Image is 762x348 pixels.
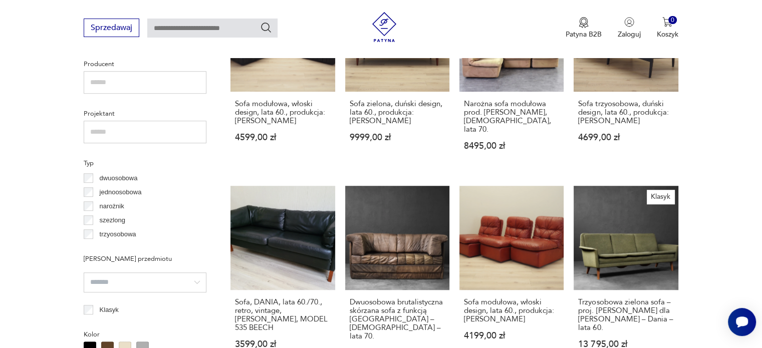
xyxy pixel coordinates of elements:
h3: Sofa, DANIA, lata 60./70., retro, vintage, [PERSON_NAME], MODEL 535 BEECH [235,298,330,332]
h3: Sofa modułowa, włoski design, lata 60., produkcja: [PERSON_NAME] [235,100,330,125]
button: Szukaj [260,22,272,34]
button: Zaloguj [618,17,641,39]
p: 4199,00 zł [464,331,559,340]
iframe: Smartsupp widget button [728,308,756,336]
h3: Sofa zielona, duński design, lata 60., produkcja: [PERSON_NAME] [350,100,445,125]
h3: Dwuosobowa brutalistyczna skórzana sofa z funkcją [GEOGRAPHIC_DATA] – [DEMOGRAPHIC_DATA] – lata 70. [350,298,445,340]
h3: Trzyosobowa zielona sofa – proj. [PERSON_NAME] dla [PERSON_NAME] – Dania – lata 60. [578,298,673,332]
p: jednoosobowa [100,187,142,198]
p: trzyosobowa [100,229,136,240]
h3: Sofa trzyosobowa, duński design, lata 60., produkcja: [PERSON_NAME] [578,100,673,125]
p: szezlong [100,215,125,226]
p: 9999,00 zł [350,133,445,142]
p: Koszyk [657,30,678,39]
p: Patyna B2B [566,30,602,39]
button: Sprzedawaj [84,19,139,37]
p: 4699,00 zł [578,133,673,142]
a: Ikona medaluPatyna B2B [566,17,602,39]
p: Projektant [84,108,206,119]
p: Kolor [84,329,206,340]
a: Sprzedawaj [84,25,139,32]
div: 0 [668,16,677,25]
p: narożnik [100,201,124,212]
h3: Narożna sofa modułowa prod. [PERSON_NAME], [DEMOGRAPHIC_DATA], lata 70. [464,100,559,134]
img: Ikona medalu [579,17,589,28]
p: Zaloguj [618,30,641,39]
button: 0Koszyk [657,17,678,39]
img: Ikonka użytkownika [624,17,634,27]
p: [PERSON_NAME] przedmiotu [84,253,206,264]
p: Producent [84,59,206,70]
img: Ikona koszyka [662,17,672,27]
h3: Sofa modułowa, włoski design, lata 60., produkcja: [PERSON_NAME] [464,298,559,323]
p: Klasyk [100,304,119,315]
p: dwuosobowa [100,173,138,184]
p: 8495,00 zł [464,142,559,150]
button: Patyna B2B [566,17,602,39]
p: 4599,00 zł [235,133,330,142]
p: Typ [84,158,206,169]
img: Patyna - sklep z meblami i dekoracjami vintage [369,12,399,42]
